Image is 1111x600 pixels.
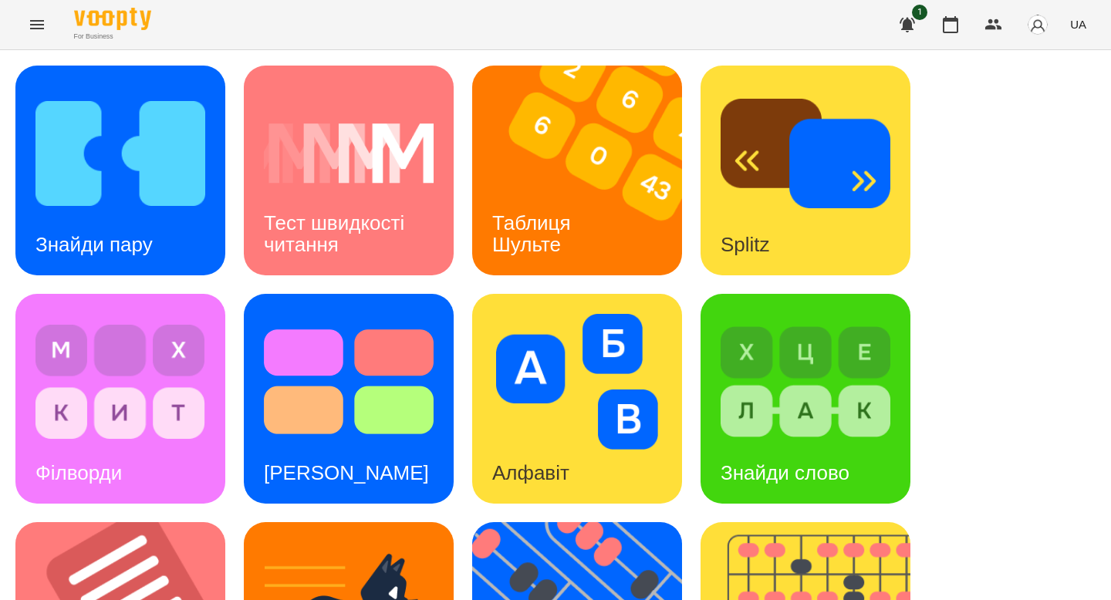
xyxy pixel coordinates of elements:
[15,66,225,275] a: Знайди паруЗнайди пару
[1064,10,1092,39] button: UA
[244,294,454,504] a: Тест Струпа[PERSON_NAME]
[721,461,849,484] h3: Знайди слово
[721,86,890,221] img: Splitz
[492,211,576,255] h3: Таблиця Шульте
[1070,16,1086,32] span: UA
[1027,14,1049,35] img: avatar_s.png
[35,86,205,221] img: Знайди пару
[74,8,151,30] img: Voopty Logo
[472,294,682,504] a: АлфавітАлфавіт
[492,314,662,450] img: Алфавіт
[264,86,434,221] img: Тест швидкості читання
[912,5,927,20] span: 1
[244,66,454,275] a: Тест швидкості читанняТест швидкості читання
[492,461,569,484] h3: Алфавіт
[721,314,890,450] img: Знайди слово
[264,314,434,450] img: Тест Струпа
[15,294,225,504] a: ФілвордиФілворди
[472,66,701,275] img: Таблиця Шульте
[35,461,122,484] h3: Філворди
[264,461,429,484] h3: [PERSON_NAME]
[721,233,770,256] h3: Splitz
[472,66,682,275] a: Таблиця ШультеТаблиця Шульте
[35,314,205,450] img: Філворди
[35,233,153,256] h3: Знайди пару
[19,6,56,43] button: Menu
[74,32,151,42] span: For Business
[264,211,410,255] h3: Тест швидкості читання
[701,294,910,504] a: Знайди словоЗнайди слово
[701,66,910,275] a: SplitzSplitz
